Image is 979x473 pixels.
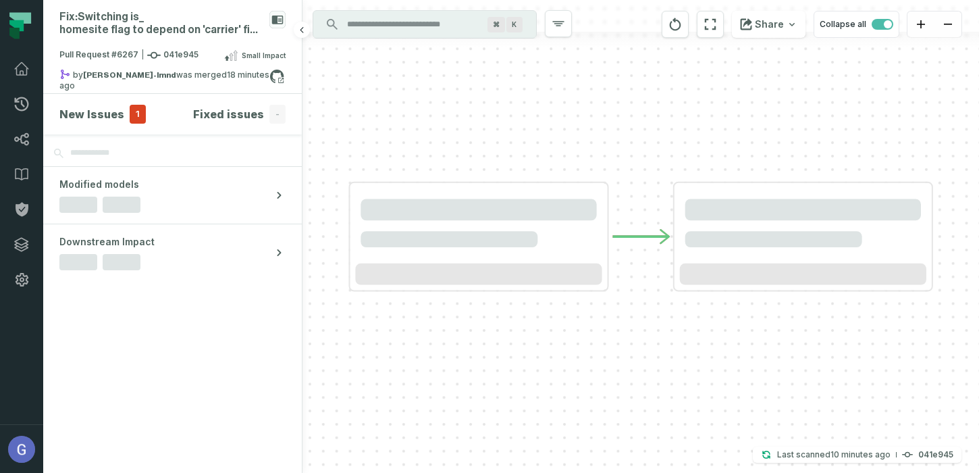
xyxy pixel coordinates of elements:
[83,71,176,79] strong: gabe-cohen-lmnd
[43,167,302,224] button: Modified models
[59,106,124,122] h4: New Issues
[59,105,286,124] button: New Issues1Fixed issues-
[830,449,891,459] relative-time: Oct 15, 2025, 2:02 PM EDT
[268,68,286,85] a: View on github
[59,70,269,91] relative-time: Oct 15, 2025, 1:53 PM EDT
[269,105,286,124] span: -
[487,17,505,32] span: Press ⌘ + K to focus the search bar
[8,436,35,463] img: avatar of Gabe Adler-Cohen
[753,447,961,463] button: Last scanned[DATE] 2:02:21 PM041e945
[59,49,199,62] span: Pull Request #6267 041e945
[506,17,523,32] span: Press ⌘ + K to focus the search bar
[43,224,302,281] button: Downstream Impact
[907,11,934,38] button: zoom in
[242,50,286,61] span: Small Impact
[934,11,961,38] button: zoom out
[59,69,269,85] div: by was merged
[59,235,155,249] span: Downstream Impact
[59,11,264,36] div: Fix: Switching is_homesite flag to depend on 'carrier' field
[777,448,891,462] p: Last scanned
[814,11,899,38] button: Collapse all
[918,451,953,459] h4: 041e945
[193,106,264,122] h4: Fixed issues
[294,22,310,38] button: Hide browsing panel
[130,105,146,124] span: 1
[59,178,139,191] span: Modified models
[732,11,805,38] button: Share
